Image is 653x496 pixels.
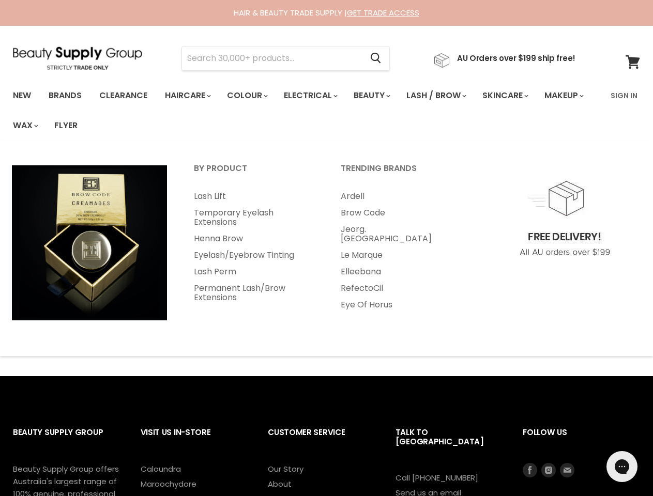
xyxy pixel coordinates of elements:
[346,85,397,106] a: Beauty
[268,478,292,489] a: About
[396,420,503,472] h2: Talk to [GEOGRAPHIC_DATA]
[181,280,326,306] a: Permanent Lash/Brow Extensions
[362,47,389,70] button: Search
[182,47,362,70] input: Search
[601,447,643,486] iframe: Gorgias live chat messenger
[92,85,155,106] a: Clearance
[5,85,39,106] a: New
[141,420,248,462] h2: Visit Us In-Store
[537,85,590,106] a: Makeup
[475,85,535,106] a: Skincare
[347,7,419,18] a: GET TRADE ACCESS
[328,160,473,186] a: Trending Brands
[181,205,326,230] a: Temporary Eyelash Extensions
[141,478,196,489] a: Maroochydore
[47,115,85,136] a: Flyer
[181,188,326,205] a: Lash Lift
[328,280,473,297] a: RefectoCil
[523,420,640,462] h2: Follow us
[328,263,473,280] a: Elleebana
[328,247,473,263] a: Le Marque
[328,188,473,313] ul: Main menu
[268,420,375,462] h2: Customer Service
[41,85,89,106] a: Brands
[181,263,326,280] a: Lash Perm
[181,247,326,263] a: Eyelash/Eyebrow Tinting
[276,85,344,106] a: Electrical
[328,188,473,205] a: Ardell
[604,85,644,106] a: Sign In
[328,297,473,313] a: Eye Of Horus
[181,160,326,186] a: By Product
[157,85,217,106] a: Haircare
[141,463,181,474] a: Caloundra
[399,85,473,106] a: Lash / Brow
[328,205,473,221] a: Brow Code
[5,115,44,136] a: Wax
[181,188,326,306] ul: Main menu
[268,463,303,474] a: Our Story
[13,420,120,462] h2: Beauty Supply Group
[5,81,604,141] ul: Main menu
[328,221,473,247] a: Jeorg. [GEOGRAPHIC_DATA]
[219,85,274,106] a: Colour
[396,472,478,483] a: Call [PHONE_NUMBER]
[181,230,326,247] a: Henna Brow
[181,46,390,71] form: Product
